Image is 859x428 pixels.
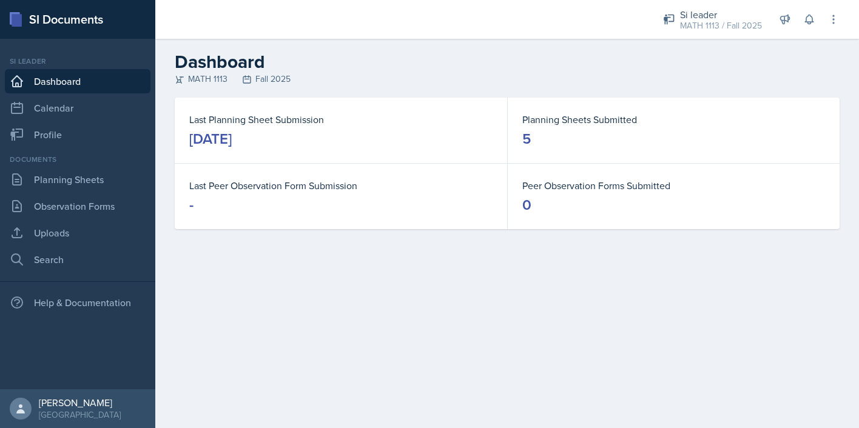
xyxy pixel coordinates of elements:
[39,396,121,409] div: [PERSON_NAME]
[189,112,493,127] dt: Last Planning Sheet Submission
[5,122,150,147] a: Profile
[5,247,150,272] a: Search
[189,129,232,149] div: [DATE]
[680,19,762,32] div: MATH 1113 / Fall 2025
[175,51,840,73] h2: Dashboard
[175,73,840,85] div: MATH 1113 Fall 2025
[5,96,150,120] a: Calendar
[39,409,121,421] div: [GEOGRAPHIC_DATA]
[189,195,194,215] div: -
[680,7,762,22] div: Si leader
[5,221,150,245] a: Uploads
[522,178,825,193] dt: Peer Observation Forms Submitted
[5,167,150,192] a: Planning Sheets
[5,290,150,315] div: Help & Documentation
[522,129,531,149] div: 5
[5,69,150,93] a: Dashboard
[5,194,150,218] a: Observation Forms
[189,178,493,193] dt: Last Peer Observation Form Submission
[522,195,531,215] div: 0
[5,154,150,165] div: Documents
[522,112,825,127] dt: Planning Sheets Submitted
[5,56,150,67] div: Si leader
